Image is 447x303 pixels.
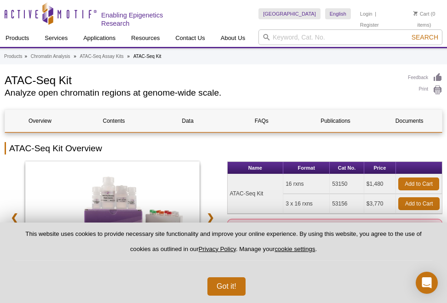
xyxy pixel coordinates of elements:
[325,8,351,19] a: English
[170,29,210,47] a: Contact Us
[80,52,124,61] a: ATAC-Seq Assay Kits
[5,89,399,97] h2: Analyze open chromatin regions at genome-wide scale.
[258,8,321,19] a: [GEOGRAPHIC_DATA]
[201,207,220,228] a: ❯
[79,110,149,132] a: Contents
[398,177,439,190] a: Add to Cart
[409,33,441,41] button: Search
[39,29,73,47] a: Services
[408,85,442,95] a: Print
[5,142,442,154] h2: ATAC-Seq Kit Overview
[398,197,440,210] a: Add to Cart
[330,174,364,194] td: 53150
[330,194,364,214] td: 53156
[301,110,371,132] a: Publications
[127,54,130,59] li: »
[101,11,192,28] h2: Enabling Epigenetics Research
[4,52,22,61] a: Products
[153,110,223,132] a: Data
[228,162,284,174] th: Name
[126,29,165,47] a: Resources
[283,162,330,174] th: Format
[215,29,251,47] a: About Us
[5,110,75,132] a: Overview
[360,11,372,17] a: Login
[416,272,438,294] div: Open Intercom Messenger
[5,73,399,86] h1: ATAC-Seq Kit
[74,54,76,59] li: »
[31,52,70,61] a: Chromatin Analysis
[258,29,442,45] input: Keyword, Cat. No.
[25,161,200,277] img: ATAC-Seq Kit
[364,194,396,214] td: $3,770
[5,207,24,228] a: ❮
[199,246,236,252] a: Privacy Policy
[15,230,432,261] p: This website uses cookies to provide necessary site functionality and improve your online experie...
[227,110,297,132] a: FAQs
[364,174,396,194] td: $1,480
[24,54,27,59] li: »
[364,162,396,174] th: Price
[275,246,315,252] button: cookie settings
[375,8,376,19] li: |
[228,174,284,214] td: ATAC-Seq Kit
[283,174,330,194] td: 16 rxns
[406,8,442,30] li: (0 items)
[413,11,418,16] img: Your Cart
[25,161,200,280] a: ATAC-Seq Kit
[408,73,442,83] a: Feedback
[283,194,330,214] td: 3 x 16 rxns
[78,29,121,47] a: Applications
[360,22,379,28] a: Register
[133,54,161,59] li: ATAC-Seq Kit
[207,277,246,296] button: Got it!
[412,34,438,41] span: Search
[374,110,444,132] a: Documents
[413,11,430,17] a: Cart
[330,162,364,174] th: Cat No.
